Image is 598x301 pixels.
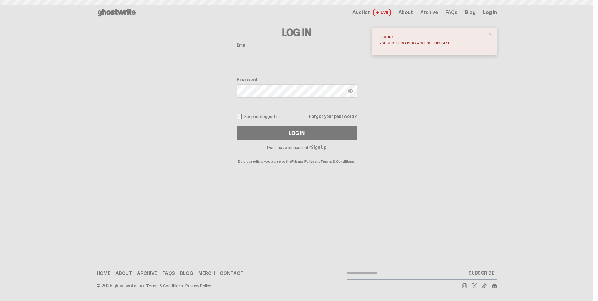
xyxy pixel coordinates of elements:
[97,283,144,288] div: © 2025 ghostwrite inc
[309,114,357,119] a: Forgot your password?
[162,271,175,276] a: FAQs
[220,271,244,276] a: Contact
[146,283,183,288] a: Terms & Conditions
[483,10,497,15] a: Log in
[180,271,193,276] a: Blog
[398,10,413,15] a: About
[466,267,497,279] button: SUBSCRIBE
[291,159,314,164] a: Privacy Policy
[352,10,371,15] span: Auction
[185,283,211,288] a: Privacy Policy
[237,114,279,119] label: Keep me logged in
[420,10,438,15] a: Archive
[237,150,357,163] p: By proceeding, you agree to the and .
[115,271,132,276] a: About
[379,35,484,39] div: Error!
[137,271,157,276] a: Archive
[484,29,496,40] button: close
[97,271,110,276] a: Home
[321,159,354,164] a: Terms & Conditions
[198,271,215,276] a: Merch
[237,114,242,119] input: Keep me logged in
[237,43,357,48] label: Email
[445,10,458,15] a: FAQs
[311,145,326,150] a: Sign Up
[348,89,353,94] img: Show password
[237,77,357,82] label: Password
[465,10,475,15] a: Blog
[289,131,304,136] div: Log In
[379,41,484,45] div: You must log in to access this page.
[237,28,357,38] h3: Log In
[352,9,391,16] a: Auction LIVE
[237,145,357,150] p: Don't have an account?
[237,126,357,140] button: Log In
[373,9,391,16] span: LIVE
